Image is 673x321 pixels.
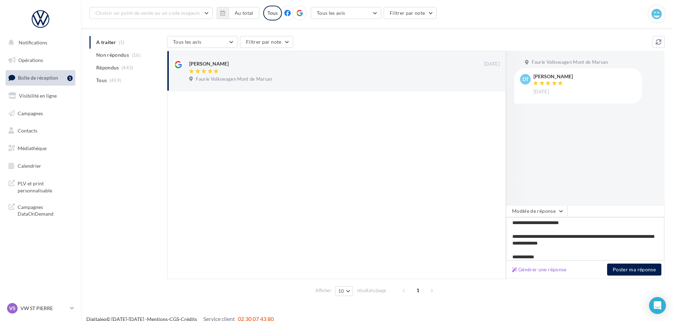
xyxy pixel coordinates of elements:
span: (16) [132,52,141,58]
button: Modèle de réponse [506,205,567,217]
a: Visibilité en ligne [4,88,77,103]
button: Filtrer par note [384,7,437,19]
div: 1 [67,75,73,81]
div: [PERSON_NAME] [533,74,573,79]
a: Campagnes [4,106,77,121]
button: Générer une réponse [509,265,569,274]
span: (459) [110,78,122,83]
button: Tous les avis [167,36,237,48]
a: Boîte de réception1 [4,70,77,85]
div: Open Intercom Messenger [649,297,666,314]
span: Tous [96,77,107,84]
span: Faurie Volkswagen Mont de Marsan [196,76,272,82]
a: Calendrier [4,159,77,173]
button: Notifications [4,35,74,50]
span: 1 [412,285,424,296]
a: Contacts [4,123,77,138]
a: VS VW ST PIERRE [6,302,75,315]
span: (443) [122,65,134,70]
a: Médiathèque [4,141,77,156]
span: Tous les avis [317,10,345,16]
span: Contacts [18,128,37,134]
span: 10 [338,288,344,294]
button: Tous les avis [311,7,381,19]
span: Visibilité en ligne [19,93,57,99]
p: VW ST PIERRE [20,305,67,312]
button: Poster ma réponse [607,264,661,276]
button: 10 [335,286,353,296]
a: Opérations [4,53,77,68]
button: Au total [229,7,259,19]
span: DT [523,76,529,83]
span: Médiathèque [18,145,47,151]
button: Au total [217,7,259,19]
div: Tous [263,6,282,20]
span: Opérations [18,57,43,63]
span: Faurie Volkswagen Mont de Marsan [532,59,608,66]
span: VS [9,305,16,312]
span: Campagnes DataOnDemand [18,202,73,217]
span: Afficher [315,287,331,294]
span: PLV et print personnalisable [18,179,73,194]
span: Campagnes [18,110,43,116]
span: Notifications [19,39,47,45]
div: [PERSON_NAME] [189,60,229,67]
span: [DATE] [484,61,500,67]
span: Non répondus [96,51,129,58]
span: [DATE] [533,89,549,95]
a: Campagnes DataOnDemand [4,199,77,220]
a: PLV et print personnalisable [4,176,77,197]
button: Filtrer par note [240,36,293,48]
span: Répondus [96,64,119,71]
span: résultats/page [357,287,386,294]
span: Calendrier [18,163,41,169]
button: Choisir un point de vente ou un code magasin [89,7,213,19]
span: Boîte de réception [18,75,58,81]
span: Choisir un point de vente ou un code magasin [95,10,200,16]
span: Tous les avis [173,39,202,45]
